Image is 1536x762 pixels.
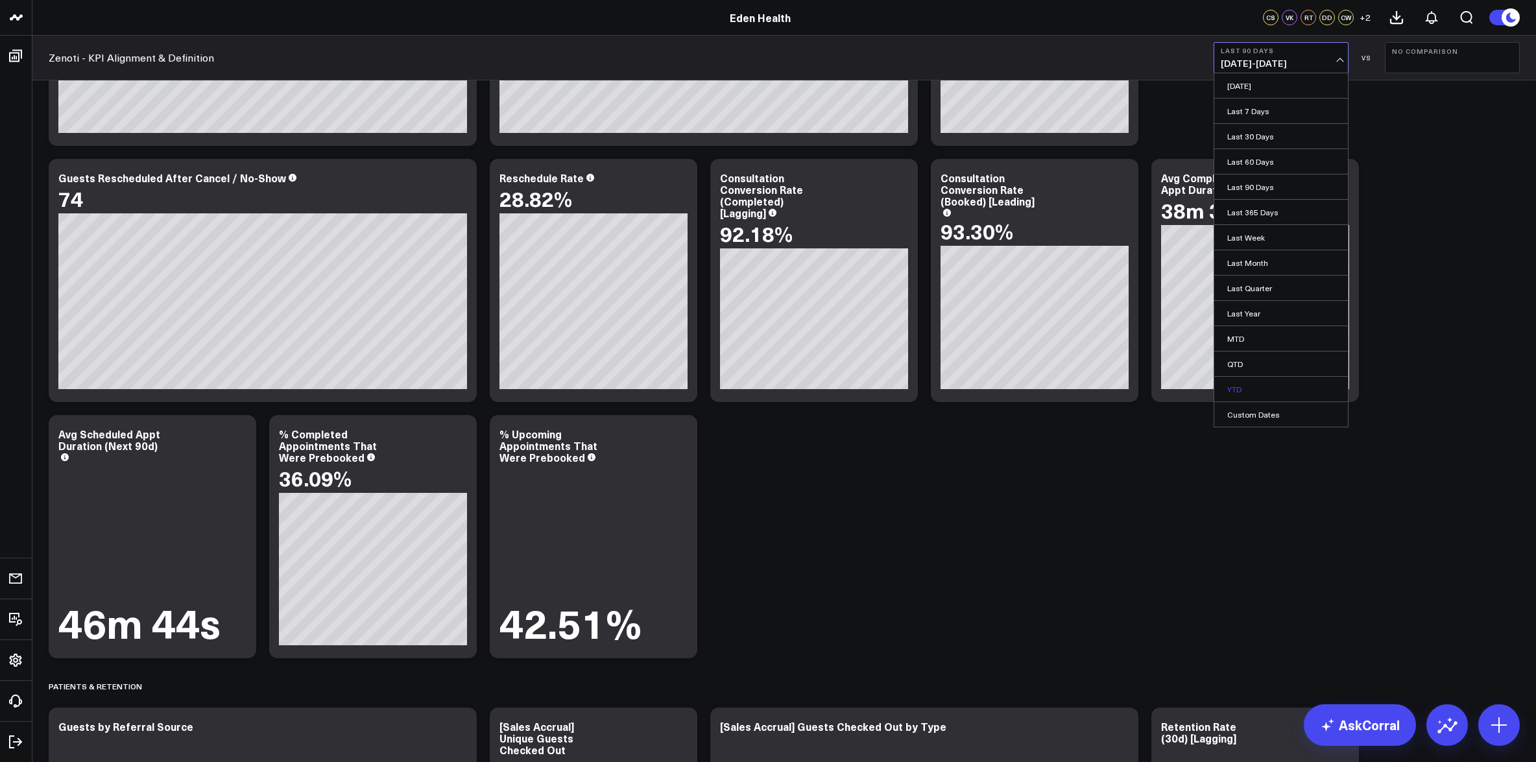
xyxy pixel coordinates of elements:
a: [DATE] [1214,73,1348,98]
a: Zenoti - KPI Alignment & Definition [49,51,214,65]
div: 93.30% [941,219,1013,243]
div: 28.82% [499,187,572,210]
div: Guests Rescheduled After Cancel / No-Show [58,171,286,185]
span: + 2 [1360,13,1371,22]
button: No Comparison [1385,42,1520,73]
a: Last 90 Days [1214,174,1348,199]
div: DD [1319,10,1335,25]
a: Last Month [1214,250,1348,275]
div: Patients & Retention [49,671,142,701]
button: Last 90 Days[DATE]-[DATE] [1214,42,1349,73]
a: Last 365 Days [1214,200,1348,224]
a: Last Quarter [1214,276,1348,300]
div: Guests by Referral Source [58,719,193,733]
a: Last 30 Days [1214,124,1348,149]
b: Last 90 Days [1221,47,1341,54]
div: Reschedule Rate [499,171,584,185]
div: % Completed Appointments That Were Prebooked [279,427,377,464]
div: CW [1338,10,1354,25]
div: 38m 34s [1161,198,1244,222]
div: Avg Scheduled Appt Duration (Next 90d) [58,427,160,453]
div: 92.18% [720,222,793,245]
div: 42.51% [499,602,642,642]
a: AskCorral [1304,704,1416,746]
div: % Upcoming Appointments That Were Prebooked [499,427,597,464]
div: Avg Completed Appt Duration [1161,171,1239,196]
a: YTD [1214,377,1348,401]
div: 46m 44s [58,602,221,642]
a: Last 7 Days [1214,99,1348,123]
div: [Sales Accrual] Unique Guests Checked Out [499,719,574,757]
div: VS [1355,54,1378,62]
div: Retention Rate (30d) [Lagging] [1161,719,1236,745]
a: Last Week [1214,225,1348,250]
b: No Comparison [1392,47,1513,55]
span: [DATE] - [DATE] [1221,58,1341,69]
button: +2 [1357,10,1373,25]
div: RT [1301,10,1316,25]
a: Last Year [1214,301,1348,326]
div: 74 [58,187,83,210]
div: [Sales Accrual] Guests Checked Out by Type [720,719,946,733]
div: VK [1282,10,1297,25]
a: MTD [1214,326,1348,351]
div: Consultation Conversion Rate (Completed) [Lagging] [720,171,803,220]
div: 36.09% [279,466,352,490]
a: Custom Dates [1214,402,1348,427]
div: Consultation Conversion Rate (Booked) [Leading] [941,171,1035,208]
a: Last 60 Days [1214,149,1348,174]
a: Eden Health [730,10,791,25]
div: CS [1263,10,1278,25]
a: QTD [1214,351,1348,376]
